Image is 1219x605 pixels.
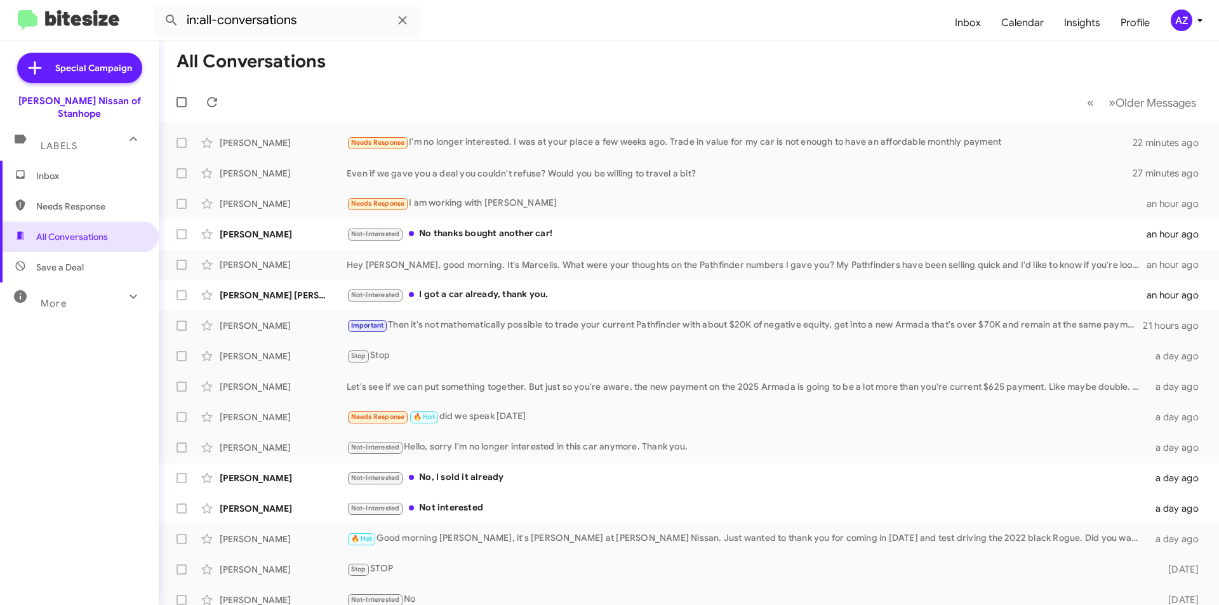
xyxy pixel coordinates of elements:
div: an hour ago [1147,197,1209,210]
div: [PERSON_NAME] [220,380,347,393]
div: 22 minutes ago [1133,136,1209,149]
div: a day ago [1148,380,1209,393]
div: Not interested [347,501,1148,515]
h1: All Conversations [177,51,326,72]
span: Stop [351,352,366,360]
div: Then it's not mathematically possible to trade your current Pathfinder with about $20K of negativ... [347,318,1143,333]
div: did we speak [DATE] [347,409,1148,424]
span: Not-Interested [351,230,400,238]
div: I'm no longer interested. I was at your place a few weeks ago. Trade in value for my car is not e... [347,135,1133,150]
div: [PERSON_NAME] [220,167,347,180]
a: Inbox [945,4,991,41]
span: » [1109,95,1116,110]
div: No thanks bought another car! [347,227,1147,241]
span: Not-Interested [351,443,400,451]
div: No, I sold it already [347,470,1148,485]
div: AZ [1171,10,1192,31]
a: Profile [1110,4,1160,41]
div: [PERSON_NAME] [220,197,347,210]
a: Special Campaign [17,53,142,83]
div: [PERSON_NAME] [220,411,347,423]
a: Calendar [991,4,1054,41]
div: [PERSON_NAME] [220,136,347,149]
div: a day ago [1148,502,1209,515]
span: 🔥 Hot [413,413,435,421]
span: Stop [351,565,366,573]
span: Not-Interested [351,595,400,604]
div: 27 minutes ago [1133,167,1209,180]
div: 21 hours ago [1143,319,1209,332]
button: Next [1101,90,1204,116]
div: [PERSON_NAME] [PERSON_NAME] [220,289,347,302]
div: a day ago [1148,350,1209,362]
span: More [41,298,67,309]
span: Needs Response [351,413,405,421]
span: « [1087,95,1094,110]
div: [PERSON_NAME] [220,350,347,362]
div: a day ago [1148,411,1209,423]
span: Not-Interested [351,474,400,482]
span: 🔥 Hot [351,535,373,543]
div: an hour ago [1147,228,1209,241]
div: [PERSON_NAME] [220,258,347,271]
div: I got a car already, thank you. [347,288,1147,302]
div: [DATE] [1148,563,1209,576]
input: Search [154,5,420,36]
span: Special Campaign [55,62,132,74]
span: Inbox [36,170,144,182]
span: Labels [41,140,77,152]
a: Insights [1054,4,1110,41]
div: a day ago [1148,533,1209,545]
span: Needs Response [36,200,144,213]
div: I am working with [PERSON_NAME] [347,196,1147,211]
span: Needs Response [351,138,405,147]
div: Good morning [PERSON_NAME], it's [PERSON_NAME] at [PERSON_NAME] Nissan. Just wanted to thank you ... [347,531,1148,546]
span: All Conversations [36,230,108,243]
nav: Page navigation example [1080,90,1204,116]
button: Previous [1079,90,1102,116]
div: Hello, sorry I'm no longer interested in this car anymore. Thank you. [347,440,1148,455]
span: Important [351,321,384,329]
button: AZ [1160,10,1205,31]
div: STOP [347,562,1148,576]
div: [PERSON_NAME] [220,228,347,241]
div: Even if we gave you a deal you couldn't refuse? Would you be willing to travel a bit? [347,167,1133,180]
div: an hour ago [1147,289,1209,302]
div: Let's see if we can put something together. But just so you're aware, the new payment on the 2025... [347,380,1148,393]
div: [PERSON_NAME] [220,502,347,515]
div: [PERSON_NAME] [220,533,347,545]
div: Hey [PERSON_NAME], good morning. It's Marcelis. What were your thoughts on the Pathfinder numbers... [347,258,1147,271]
span: Older Messages [1116,96,1196,110]
div: a day ago [1148,472,1209,484]
div: [PERSON_NAME] [220,441,347,454]
span: Save a Deal [36,261,84,274]
div: [PERSON_NAME] [220,472,347,484]
span: Not-Interested [351,291,400,299]
div: a day ago [1148,441,1209,454]
div: an hour ago [1147,258,1209,271]
span: Not-Interested [351,504,400,512]
div: [PERSON_NAME] [220,563,347,576]
div: Stop [347,349,1148,363]
div: [PERSON_NAME] [220,319,347,332]
span: Needs Response [351,199,405,208]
